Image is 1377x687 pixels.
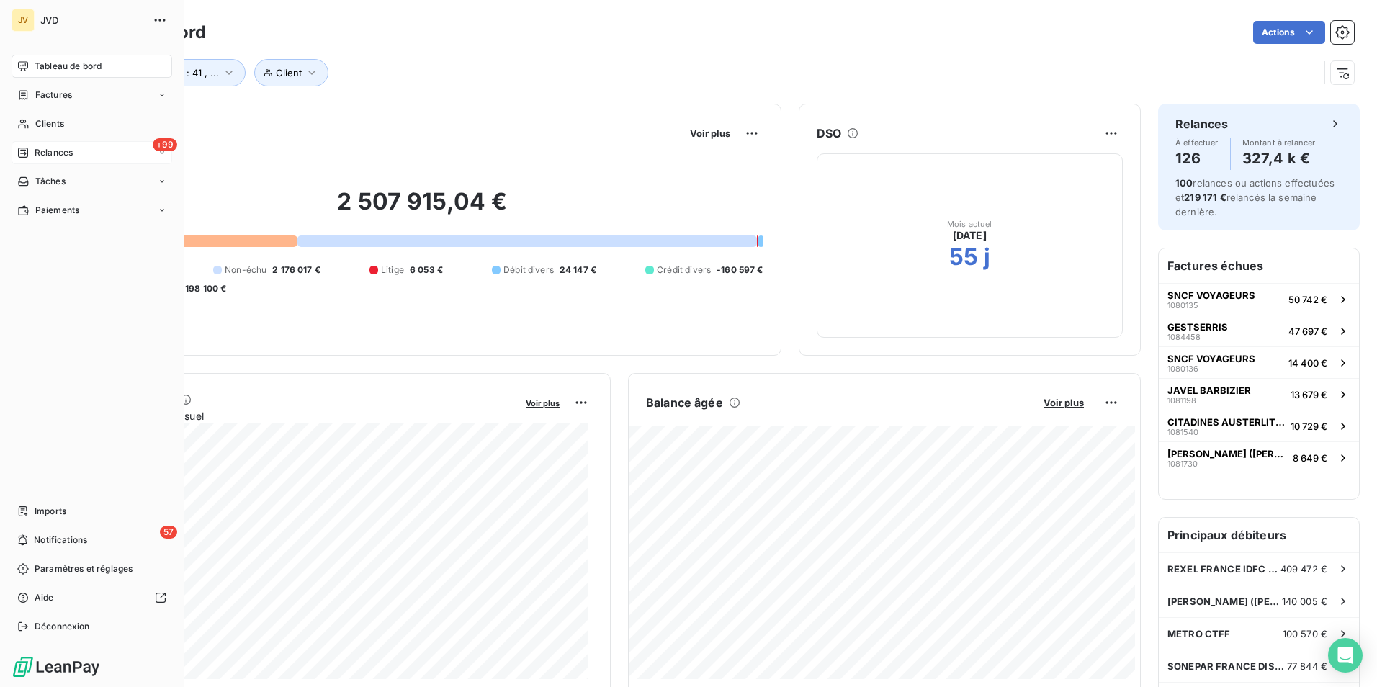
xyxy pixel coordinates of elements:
[1167,289,1255,301] span: SNCF VOYAGEURS
[686,127,735,140] button: Voir plus
[1159,441,1359,473] button: [PERSON_NAME] ([PERSON_NAME])10817308 649 €
[160,526,177,539] span: 57
[35,505,66,518] span: Imports
[153,138,177,151] span: +99
[1283,628,1327,639] span: 100 570 €
[35,117,64,130] span: Clients
[40,14,144,26] span: JVD
[1159,346,1359,378] button: SNCF VOYAGEURS108013614 400 €
[1253,21,1325,44] button: Actions
[35,591,54,604] span: Aide
[717,264,763,277] span: -160 597 €
[35,60,102,73] span: Tableau de bord
[1242,147,1316,170] h4: 327,4 k €
[276,67,302,78] span: Client
[1167,364,1198,373] span: 1080136
[12,9,35,32] div: JV
[526,398,560,408] span: Voir plus
[12,655,101,678] img: Logo LeanPay
[1159,315,1359,346] button: GESTSERRIS108445847 697 €
[35,89,72,102] span: Factures
[1288,294,1327,305] span: 50 742 €
[12,586,172,609] a: Aide
[1167,459,1198,468] span: 1081730
[181,282,227,295] span: -198 100 €
[1167,660,1287,672] span: SONEPAR FRANCE DISTRIBUTION
[81,408,516,423] span: Chiffre d'affaires mensuel
[1159,248,1359,283] h6: Factures échues
[1280,563,1327,575] span: 409 472 €
[817,125,841,142] h6: DSO
[1291,389,1327,400] span: 13 679 €
[1167,385,1251,396] span: JAVEL BARBIZIER
[690,127,730,139] span: Voir plus
[1167,353,1255,364] span: SNCF VOYAGEURS
[1167,301,1198,310] span: 1080135
[272,264,320,277] span: 2 176 017 €
[953,228,987,243] span: [DATE]
[1175,177,1193,189] span: 100
[1175,177,1335,217] span: relances ou actions effectuées et relancés la semaine dernière.
[1159,283,1359,315] button: SNCF VOYAGEURS108013550 742 €
[1282,596,1327,607] span: 140 005 €
[1167,628,1231,639] span: METRO CTFF
[1291,421,1327,432] span: 10 729 €
[35,620,90,633] span: Déconnexion
[1167,321,1228,333] span: GESTSERRIS
[1167,428,1198,436] span: 1081540
[560,264,596,277] span: 24 147 €
[254,59,328,86] button: Client
[225,264,266,277] span: Non-échu
[1167,333,1201,341] span: 1084458
[503,264,554,277] span: Débit divers
[34,534,87,547] span: Notifications
[1167,416,1285,428] span: CITADINES AUSTERLITZ [GEOGRAPHIC_DATA]
[35,175,66,188] span: Tâches
[35,562,133,575] span: Paramètres et réglages
[381,264,404,277] span: Litige
[1167,596,1282,607] span: [PERSON_NAME] ([PERSON_NAME])
[1175,115,1228,133] h6: Relances
[1175,138,1219,147] span: À effectuer
[35,146,73,159] span: Relances
[949,243,978,271] h2: 55
[1287,660,1327,672] span: 77 844 €
[646,394,723,411] h6: Balance âgée
[410,264,443,277] span: 6 053 €
[1159,518,1359,552] h6: Principaux débiteurs
[1044,397,1084,408] span: Voir plus
[1293,452,1327,464] span: 8 649 €
[1242,138,1316,147] span: Montant à relancer
[1328,638,1363,673] div: Open Intercom Messenger
[81,187,763,230] h2: 2 507 915,04 €
[1184,192,1226,203] span: 219 171 €
[1288,357,1327,369] span: 14 400 €
[1288,325,1327,337] span: 47 697 €
[1175,147,1219,170] h4: 126
[947,220,992,228] span: Mois actuel
[1167,396,1196,405] span: 1081198
[35,204,79,217] span: Paiements
[1159,410,1359,441] button: CITADINES AUSTERLITZ [GEOGRAPHIC_DATA]108154010 729 €
[1167,563,1280,575] span: REXEL FRANCE IDFC (MEUNG)
[1167,448,1287,459] span: [PERSON_NAME] ([PERSON_NAME])
[657,264,711,277] span: Crédit divers
[984,243,990,271] h2: j
[1039,396,1088,409] button: Voir plus
[1159,378,1359,410] button: JAVEL BARBIZIER108119813 679 €
[521,396,564,409] button: Voir plus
